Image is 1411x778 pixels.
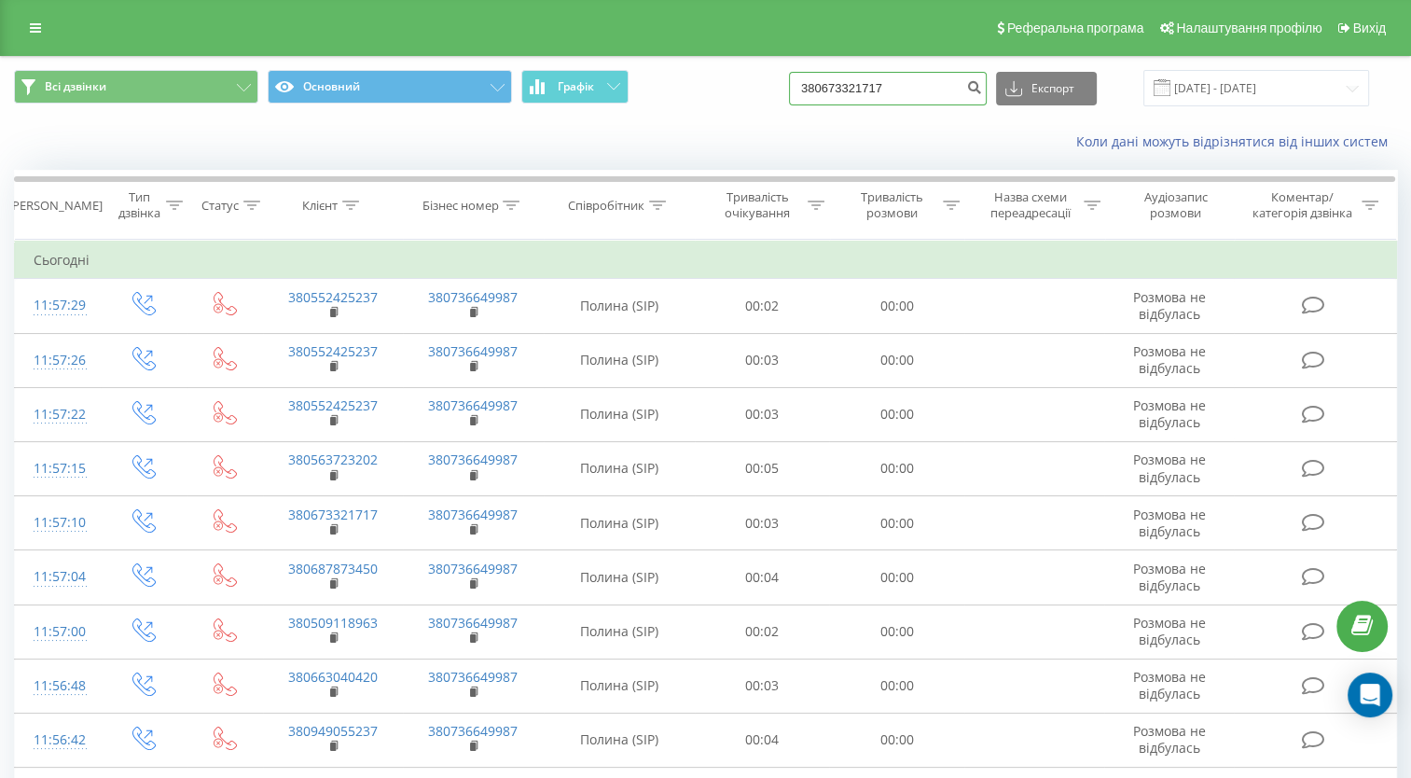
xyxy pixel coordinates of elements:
div: 11:57:15 [34,451,82,487]
td: 00:02 [695,604,830,659]
td: Полина (SIP) [544,333,695,387]
div: Тривалість очікування [712,189,804,221]
a: 380509118963 [288,614,378,632]
td: 00:04 [695,713,830,767]
div: Аудіозапис розмови [1122,189,1230,221]
span: Розмова не відбулась [1133,451,1206,485]
a: 380736649987 [428,668,518,686]
a: 380949055237 [288,722,378,740]
a: 380552425237 [288,342,378,360]
div: 11:57:26 [34,342,82,379]
span: Розмова не відбулась [1133,722,1206,757]
div: 11:57:00 [34,614,82,650]
td: Полина (SIP) [544,279,695,333]
td: 00:03 [695,387,830,441]
div: [PERSON_NAME] [8,198,103,214]
div: Тип дзвінка [118,189,161,221]
a: 380687873450 [288,560,378,577]
div: Коментар/категорія дзвінка [1248,189,1357,221]
span: Графік [558,80,594,93]
td: 00:03 [695,496,830,550]
div: 11:56:42 [34,722,82,758]
span: Вихід [1353,21,1386,35]
button: Графік [521,70,629,104]
span: Налаштування профілю [1176,21,1321,35]
a: 380736649987 [428,506,518,523]
td: Полина (SIP) [544,604,695,659]
a: 380673321717 [288,506,378,523]
td: Полина (SIP) [544,550,695,604]
span: Розмова не відбулась [1133,342,1206,377]
span: Розмова не відбулась [1133,396,1206,431]
td: Полина (SIP) [544,713,695,767]
td: 00:00 [829,496,964,550]
button: Основний [268,70,512,104]
td: 00:04 [695,550,830,604]
div: Статус [201,198,239,214]
a: 380663040420 [288,668,378,686]
td: 00:05 [695,441,830,495]
div: 11:57:22 [34,396,82,433]
span: Розмова не відбулась [1133,560,1206,594]
a: Коли дані можуть відрізнятися вiд інших систем [1076,132,1397,150]
div: 11:57:04 [34,559,82,595]
span: Розмова не відбулась [1133,288,1206,323]
td: 00:00 [829,713,964,767]
span: Реферальна програма [1007,21,1144,35]
div: Тривалість розмови [846,189,938,221]
span: Розмова не відбулась [1133,614,1206,648]
td: 00:00 [829,441,964,495]
div: Клієнт [302,198,338,214]
a: 380736649987 [428,451,518,468]
a: 380552425237 [288,288,378,306]
td: 00:00 [829,279,964,333]
a: 380736649987 [428,722,518,740]
td: 00:02 [695,279,830,333]
td: Сьогодні [15,242,1397,279]
span: Розмова не відбулась [1133,668,1206,702]
div: 11:57:29 [34,287,82,324]
td: 00:00 [829,387,964,441]
a: 380736649987 [428,560,518,577]
td: 00:03 [695,333,830,387]
a: 380552425237 [288,396,378,414]
a: 380736649987 [428,614,518,632]
a: 380736649987 [428,288,518,306]
div: Назва схеми переадресації [981,189,1079,221]
td: 00:00 [829,604,964,659]
td: Полина (SIP) [544,496,695,550]
button: Всі дзвінки [14,70,258,104]
div: Співробітник [568,198,644,214]
td: 00:03 [695,659,830,713]
span: Розмова не відбулась [1133,506,1206,540]
span: Всі дзвінки [45,79,106,94]
a: 380736649987 [428,396,518,414]
td: Полина (SIP) [544,441,695,495]
div: Open Intercom Messenger [1348,673,1392,717]
div: Бізнес номер [422,198,498,214]
button: Експорт [996,72,1097,105]
a: 380563723202 [288,451,378,468]
td: Полина (SIP) [544,659,695,713]
a: 380736649987 [428,342,518,360]
td: Полина (SIP) [544,387,695,441]
td: 00:00 [829,659,964,713]
td: 00:00 [829,550,964,604]
input: Пошук за номером [789,72,987,105]
div: 11:56:48 [34,668,82,704]
td: 00:00 [829,333,964,387]
div: 11:57:10 [34,505,82,541]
